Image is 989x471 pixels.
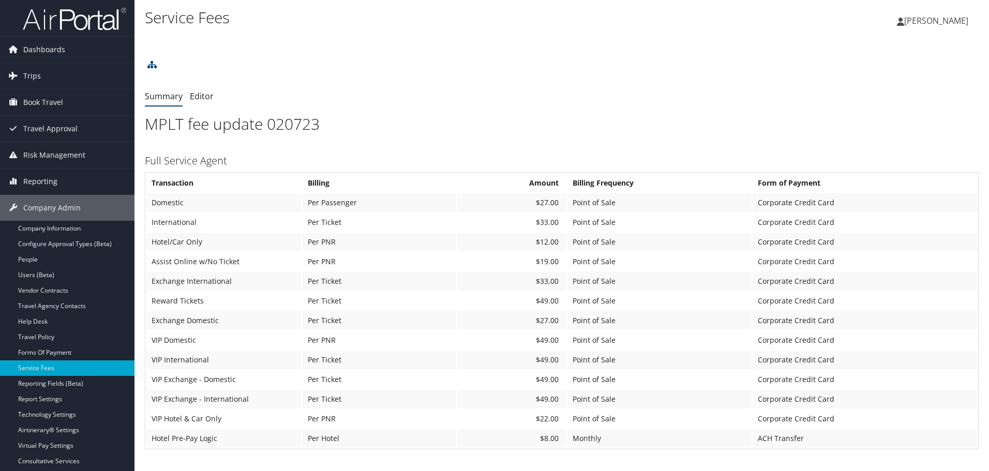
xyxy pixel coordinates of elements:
[753,351,977,369] td: Corporate Credit Card
[567,252,752,271] td: Point of Sale
[23,116,78,142] span: Travel Approval
[753,233,977,251] td: Corporate Credit Card
[303,233,456,251] td: Per PNR
[567,213,752,232] td: Point of Sale
[457,213,567,232] td: $33.00
[146,351,302,369] td: VIP International
[145,154,979,168] h3: Full Service Agent
[904,15,968,26] span: [PERSON_NAME]
[303,252,456,271] td: Per PNR
[303,429,456,448] td: Per Hotel
[753,252,977,271] td: Corporate Credit Card
[23,63,41,89] span: Trips
[146,174,302,192] th: Transaction
[146,331,302,350] td: VIP Domestic
[567,429,752,448] td: Monthly
[753,213,977,232] td: Corporate Credit Card
[897,5,979,36] a: [PERSON_NAME]
[567,292,752,310] td: Point of Sale
[303,193,456,212] td: Per Passenger
[567,351,752,369] td: Point of Sale
[567,331,752,350] td: Point of Sale
[146,213,302,232] td: International
[23,169,57,194] span: Reporting
[23,142,85,168] span: Risk Management
[146,193,302,212] td: Domestic
[457,370,567,389] td: $49.00
[753,370,977,389] td: Corporate Credit Card
[457,351,567,369] td: $49.00
[23,7,126,31] img: airportal-logo.png
[145,90,183,102] a: Summary
[23,89,63,115] span: Book Travel
[303,213,456,232] td: Per Ticket
[303,174,456,192] th: Billing
[303,409,456,428] td: Per PNR
[457,193,567,212] td: $27.00
[753,331,977,350] td: Corporate Credit Card
[457,429,567,448] td: $8.00
[303,272,456,291] td: Per Ticket
[753,409,977,428] td: Corporate Credit Card
[146,311,302,330] td: Exchange Domestic
[146,292,302,310] td: Reward Tickets
[146,370,302,389] td: VIP Exchange - Domestic
[457,311,567,330] td: $27.00
[457,390,567,408] td: $49.00
[753,311,977,330] td: Corporate Credit Card
[23,195,81,221] span: Company Admin
[753,390,977,408] td: Corporate Credit Card
[146,390,302,408] td: VIP Exchange - International
[145,113,979,135] h1: MPLT fee update 020723
[303,331,456,350] td: Per PNR
[567,233,752,251] td: Point of Sale
[146,272,302,291] td: Exchange International
[753,429,977,448] td: ACH Transfer
[457,233,567,251] td: $12.00
[303,311,456,330] td: Per Ticket
[567,370,752,389] td: Point of Sale
[753,272,977,291] td: Corporate Credit Card
[567,193,752,212] td: Point of Sale
[457,272,567,291] td: $33.00
[457,331,567,350] td: $49.00
[457,252,567,271] td: $19.00
[567,409,752,428] td: Point of Sale
[753,292,977,310] td: Corporate Credit Card
[567,272,752,291] td: Point of Sale
[303,292,456,310] td: Per Ticket
[303,390,456,408] td: Per Ticket
[753,193,977,212] td: Corporate Credit Card
[567,174,752,192] th: Billing Frequency
[23,37,65,63] span: Dashboards
[303,370,456,389] td: Per Ticket
[146,409,302,428] td: VIP Hotel & Car Only
[146,252,302,271] td: Assist Online w/No Ticket
[457,292,567,310] td: $49.00
[457,174,567,192] th: Amount
[190,90,214,102] a: Editor
[145,7,701,28] h1: Service Fees
[567,311,752,330] td: Point of Sale
[457,409,567,428] td: $22.00
[753,174,977,192] th: Form of Payment
[146,233,302,251] td: Hotel/Car Only
[567,390,752,408] td: Point of Sale
[303,351,456,369] td: Per Ticket
[146,429,302,448] td: Hotel Pre-Pay Logic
